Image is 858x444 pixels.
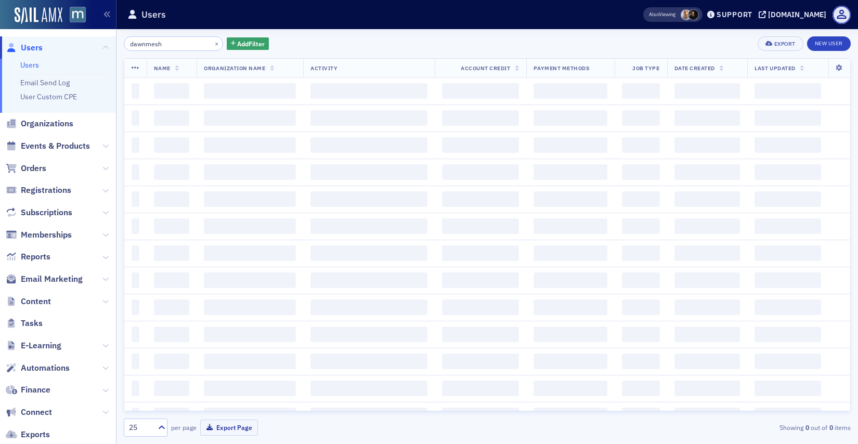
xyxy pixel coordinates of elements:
div: 25 [129,422,152,433]
span: ‌ [674,83,740,99]
span: ‌ [154,218,190,234]
a: Email Marketing [6,273,83,285]
span: ‌ [310,164,427,180]
span: ‌ [154,245,190,261]
div: Export [774,41,796,47]
span: Subscriptions [21,207,72,218]
span: ‌ [310,299,427,315]
span: Activity [310,64,337,72]
span: Tasks [21,318,43,329]
span: Content [21,296,51,307]
span: Add Filter [237,39,265,48]
span: ‌ [204,381,296,396]
a: Content [6,296,51,307]
span: ‌ [154,408,190,423]
span: ‌ [622,381,660,396]
a: Users [20,60,39,70]
span: ‌ [442,381,519,396]
span: ‌ [674,137,740,153]
span: ‌ [442,408,519,423]
span: ‌ [154,299,190,315]
button: × [212,38,222,48]
span: ‌ [132,218,139,234]
span: ‌ [534,83,607,99]
span: ‌ [132,164,139,180]
span: Profile [833,6,851,24]
span: ‌ [204,110,296,126]
span: ‌ [674,299,740,315]
span: Viewing [649,11,675,18]
span: Users [21,42,43,54]
span: ‌ [310,245,427,261]
a: Email Send Log [20,78,70,87]
a: SailAMX [15,7,62,24]
span: ‌ [442,354,519,369]
span: ‌ [534,191,607,207]
h1: Users [141,8,166,21]
span: ‌ [674,191,740,207]
span: ‌ [755,164,821,180]
span: ‌ [674,110,740,126]
span: ‌ [132,381,139,396]
a: Organizations [6,118,73,129]
span: ‌ [204,245,296,261]
span: ‌ [622,354,660,369]
a: Subscriptions [6,207,72,218]
a: Events & Products [6,140,90,152]
label: per page [171,423,197,432]
span: ‌ [154,272,190,288]
span: ‌ [310,354,427,369]
span: ‌ [534,272,607,288]
a: Users [6,42,43,54]
span: Name [154,64,171,72]
a: Tasks [6,318,43,329]
span: Automations [21,362,70,374]
a: Exports [6,429,50,440]
span: ‌ [204,83,296,99]
span: ‌ [310,272,427,288]
input: Search… [124,36,223,51]
span: ‌ [132,354,139,369]
span: ‌ [755,272,821,288]
span: ‌ [132,272,139,288]
span: ‌ [204,272,296,288]
span: Lauren McDonough [688,9,699,20]
img: SailAMX [70,7,86,23]
span: ‌ [755,408,821,423]
span: Memberships [21,229,72,241]
span: ‌ [534,137,607,153]
span: ‌ [534,381,607,396]
a: View Homepage [62,7,86,24]
button: Export Page [200,420,258,436]
span: ‌ [132,299,139,315]
span: ‌ [154,110,190,126]
a: E-Learning [6,340,61,351]
span: ‌ [310,218,427,234]
span: ‌ [204,408,296,423]
span: ‌ [534,299,607,315]
span: ‌ [204,327,296,342]
span: ‌ [442,191,519,207]
a: Reports [6,251,50,263]
a: New User [807,36,851,51]
span: ‌ [204,191,296,207]
span: ‌ [674,408,740,423]
span: ‌ [132,110,139,126]
a: Orders [6,163,46,174]
span: ‌ [534,245,607,261]
span: ‌ [154,354,190,369]
a: Registrations [6,185,71,196]
span: ‌ [154,191,190,207]
span: ‌ [755,245,821,261]
span: ‌ [755,381,821,396]
span: ‌ [755,218,821,234]
span: ‌ [132,408,139,423]
span: E-Learning [21,340,61,351]
span: ‌ [674,327,740,342]
a: Automations [6,362,70,374]
span: ‌ [154,164,190,180]
span: ‌ [534,327,607,342]
a: Connect [6,407,52,418]
span: ‌ [622,272,660,288]
span: Emily Trott [681,9,692,20]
